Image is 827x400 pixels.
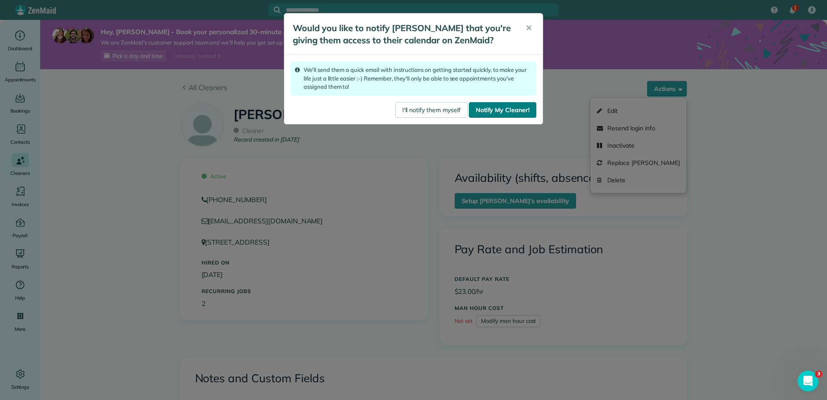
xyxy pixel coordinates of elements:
a: Notify My Cleaner! [469,102,536,118]
span: 3 [815,371,822,377]
h5: Would you like to notify [PERSON_NAME] that you're giving them access to their calendar on ZenMaid? [293,22,513,46]
div: We'll send them a quick email with instructions on getting started quickly, to make your life jus... [291,61,536,96]
a: I'll notify them myself [395,102,468,118]
span: ✕ [526,23,532,33]
iframe: Intercom live chat [798,371,818,391]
